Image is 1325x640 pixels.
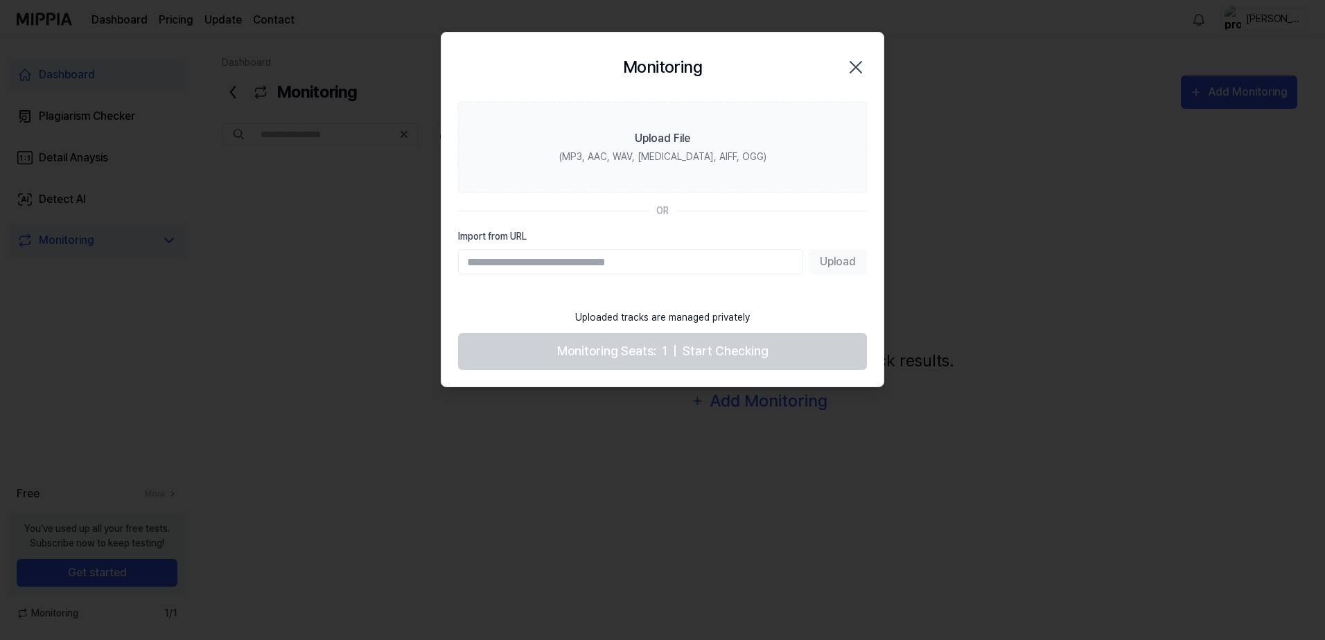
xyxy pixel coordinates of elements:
[458,229,867,244] label: Import from URL
[623,55,702,80] h2: Monitoring
[635,130,690,147] div: Upload File
[559,150,766,164] div: (MP3, AAC, WAV, [MEDICAL_DATA], AIFF, OGG)
[656,204,669,218] div: OR
[567,302,758,333] div: Uploaded tracks are managed privately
